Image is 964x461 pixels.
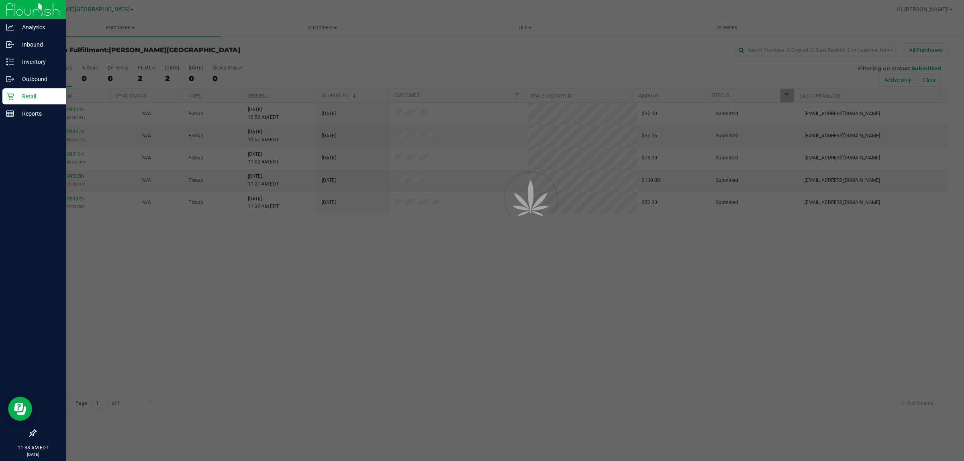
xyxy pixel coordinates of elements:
[6,92,14,100] inline-svg: Retail
[14,40,62,49] p: Inbound
[6,75,14,83] inline-svg: Outbound
[6,110,14,118] inline-svg: Reports
[14,92,62,101] p: Retail
[8,397,32,421] iframe: Resource center
[14,109,62,118] p: Reports
[14,74,62,84] p: Outbound
[14,22,62,32] p: Analytics
[6,23,14,31] inline-svg: Analytics
[4,451,62,457] p: [DATE]
[14,57,62,67] p: Inventory
[6,58,14,66] inline-svg: Inventory
[6,41,14,49] inline-svg: Inbound
[4,444,62,451] p: 11:38 AM EDT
